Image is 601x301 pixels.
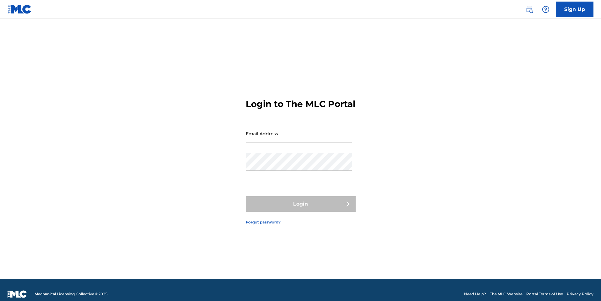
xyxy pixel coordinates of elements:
a: Sign Up [556,2,593,17]
a: Forgot password? [246,219,281,225]
a: The MLC Website [490,291,522,297]
img: search [526,6,533,13]
span: Mechanical Licensing Collective © 2025 [35,291,107,297]
div: Help [539,3,552,16]
a: Portal Terms of Use [526,291,563,297]
h3: Login to The MLC Portal [246,99,355,110]
img: help [542,6,549,13]
a: Privacy Policy [567,291,593,297]
img: MLC Logo [8,5,32,14]
img: logo [8,290,27,298]
a: Need Help? [464,291,486,297]
a: Public Search [523,3,536,16]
